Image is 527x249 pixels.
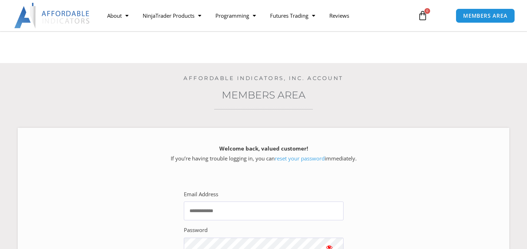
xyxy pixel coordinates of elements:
strong: Welcome back, valued customer! [219,145,308,152]
a: Programming [208,7,263,24]
span: MEMBERS AREA [463,13,507,18]
a: Futures Trading [263,7,322,24]
p: If you’re having trouble logging in, you can immediately. [30,144,497,164]
a: 0 [407,5,438,26]
a: Reviews [322,7,356,24]
span: 0 [424,8,430,14]
a: NinjaTrader Products [136,7,208,24]
a: Members Area [222,89,306,101]
a: Affordable Indicators, Inc. Account [183,75,344,81]
a: reset your password [275,155,325,162]
label: Email Address [184,189,218,199]
a: MEMBERS AREA [456,9,515,23]
img: LogoAI | Affordable Indicators – NinjaTrader [14,3,90,28]
a: About [100,7,136,24]
nav: Menu [100,7,411,24]
label: Password [184,225,208,235]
